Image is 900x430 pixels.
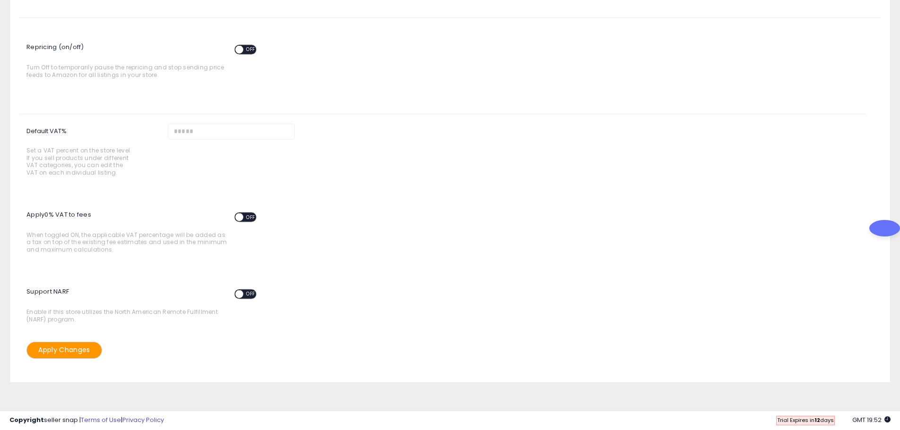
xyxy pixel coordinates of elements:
span: Apply 0 % VAT to fees [26,205,265,231]
span: Set a VAT percent on the store level. If you sell products under different VAT categories, you ca... [26,147,135,176]
span: OFF [243,213,258,221]
span: Trial Expires in days [777,416,834,424]
span: OFF [243,46,258,54]
a: Terms of Use [81,415,121,424]
span: 2025-10-10 19:52 GMT [852,415,891,424]
label: Default VAT% [19,124,161,181]
span: Repricing (on/off) [26,38,265,64]
b: 12 [814,416,820,424]
a: Privacy Policy [122,415,164,424]
span: When toggled ON, the applicable VAT percentage will be added as a tax on top of the existing fee ... [26,208,229,253]
span: OFF [243,290,258,298]
div: seller snap | | [9,416,164,425]
strong: Copyright [9,415,44,424]
span: Turn Off to temporarily pause the repricing and stop sending price feeds to Amazon for all listin... [26,40,229,78]
button: Apply Changes [26,342,102,358]
span: Support NARF [26,282,265,308]
span: Enable if this store utilizes the North American Remote Fulfillment (NARF) program. [26,285,229,323]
